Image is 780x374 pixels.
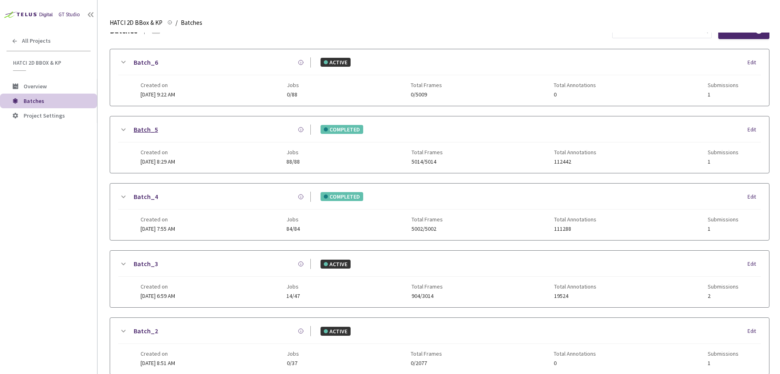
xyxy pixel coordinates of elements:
[134,192,158,202] a: Batch_4
[321,125,363,134] div: COMPLETED
[175,18,178,28] li: /
[708,293,739,299] span: 2
[708,283,739,290] span: Submissions
[747,193,761,201] div: Edit
[411,82,442,88] span: Total Frames
[141,91,175,98] span: [DATE] 9:22 AM
[747,260,761,268] div: Edit
[286,216,300,223] span: Jobs
[708,350,739,357] span: Submissions
[747,327,761,335] div: Edit
[22,37,51,44] span: All Projects
[141,350,175,357] span: Created on
[141,283,175,290] span: Created on
[708,216,739,223] span: Submissions
[554,92,596,98] span: 0
[134,326,158,336] a: Batch_2
[708,159,739,165] span: 1
[747,126,761,134] div: Edit
[134,259,158,269] a: Batch_3
[110,18,162,28] span: HATCI 2D BBox & KP
[287,350,299,357] span: Jobs
[411,350,442,357] span: Total Frames
[141,292,175,300] span: [DATE] 6:59 AM
[287,360,299,366] span: 0/37
[24,97,44,105] span: Batches
[708,149,739,155] span: Submissions
[554,293,596,299] span: 19524
[110,49,769,106] div: Batch_6ACTIVEEditCreated on[DATE] 9:22 AMJobs0/88Total Frames0/5009Total Annotations0Submissions1
[411,360,442,366] span: 0/2077
[286,293,300,299] span: 14/47
[412,293,443,299] span: 904/3014
[554,226,596,232] span: 111288
[286,149,300,155] span: Jobs
[287,92,299,98] span: 0/88
[321,58,351,67] div: ACTIVE
[411,92,442,98] span: 0/5009
[554,159,596,165] span: 112442
[412,283,443,290] span: Total Frames
[141,216,175,223] span: Created on
[141,359,175,367] span: [DATE] 8:51 AM
[110,184,769,240] div: Batch_4COMPLETEDEditCreated on[DATE] 7:55 AMJobs84/84Total Frames5002/5002Total Annotations111288...
[286,159,300,165] span: 88/88
[321,327,351,336] div: ACTIVE
[747,59,761,67] div: Edit
[412,226,443,232] span: 5002/5002
[58,11,80,19] div: GT Studio
[554,283,596,290] span: Total Annotations
[708,226,739,232] span: 1
[708,360,739,366] span: 1
[141,225,175,232] span: [DATE] 7:55 AM
[554,360,596,366] span: 0
[286,226,300,232] span: 84/84
[708,92,739,98] span: 1
[181,18,202,28] span: Batches
[412,216,443,223] span: Total Frames
[141,158,175,165] span: [DATE] 8:29 AM
[321,192,363,201] div: COMPLETED
[286,283,300,290] span: Jobs
[141,82,175,88] span: Created on
[287,82,299,88] span: Jobs
[412,159,443,165] span: 5014/5014
[554,82,596,88] span: Total Annotations
[13,59,86,66] span: HATCI 2D BBox & KP
[554,216,596,223] span: Total Annotations
[24,83,47,90] span: Overview
[110,251,769,307] div: Batch_3ACTIVEEditCreated on[DATE] 6:59 AMJobs14/47Total Frames904/3014Total Annotations19524Submi...
[141,149,175,155] span: Created on
[134,125,158,135] a: Batch_5
[321,260,351,269] div: ACTIVE
[110,116,769,173] div: Batch_5COMPLETEDEditCreated on[DATE] 8:29 AMJobs88/88Total Frames5014/5014Total Annotations112442...
[708,82,739,88] span: Submissions
[134,57,158,68] a: Batch_6
[412,149,443,155] span: Total Frames
[24,112,65,119] span: Project Settings
[554,350,596,357] span: Total Annotations
[554,149,596,155] span: Total Annotations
